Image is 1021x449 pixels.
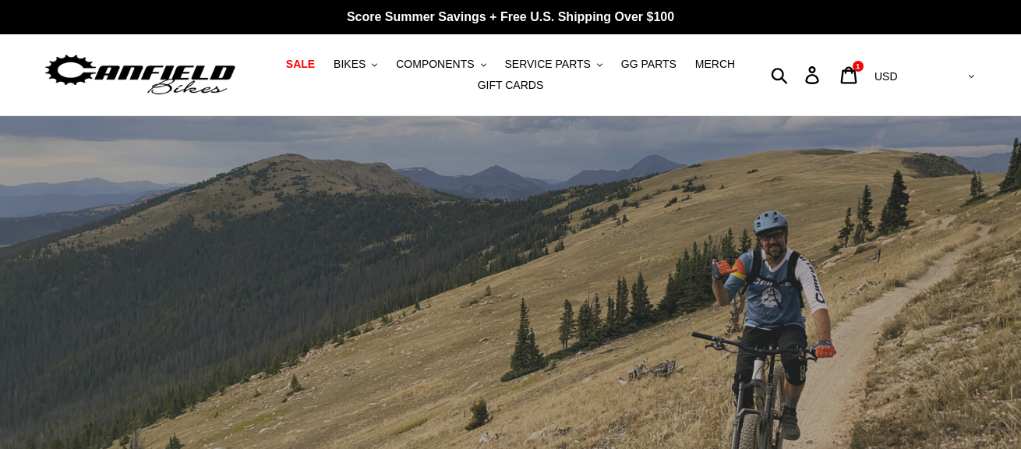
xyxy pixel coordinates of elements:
a: 1 [832,58,868,92]
a: MERCH [687,54,743,75]
span: GIFT CARDS [478,79,544,92]
button: SERVICE PARTS [496,54,609,75]
span: COMPONENTS [396,58,474,71]
img: Canfield Bikes [43,51,238,100]
a: GIFT CARDS [470,75,552,96]
span: BIKES [334,58,366,71]
a: SALE [278,54,323,75]
span: SALE [286,58,315,71]
span: 1 [856,62,860,70]
button: BIKES [326,54,385,75]
a: GG PARTS [613,54,684,75]
span: GG PARTS [621,58,677,71]
button: COMPONENTS [388,54,493,75]
span: SERVICE PARTS [504,58,590,71]
span: MERCH [695,58,735,71]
